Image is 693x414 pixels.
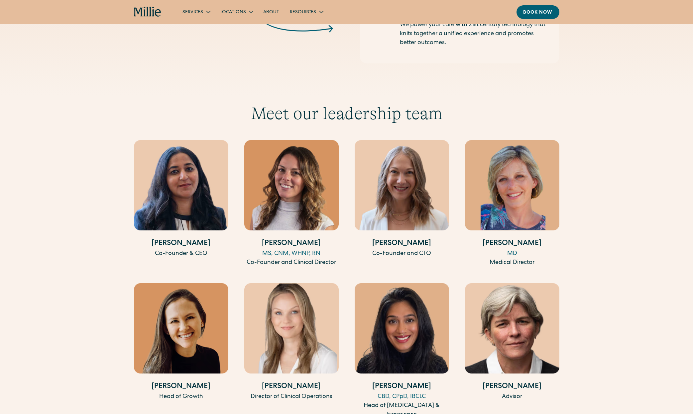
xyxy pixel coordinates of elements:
a: About [258,6,285,17]
h4: [PERSON_NAME] [244,381,339,392]
h4: [PERSON_NAME] [355,381,449,392]
h4: [PERSON_NAME] [355,238,449,249]
div: Resources [285,6,328,17]
h4: [PERSON_NAME] [465,238,559,249]
div: Co-Founder and Clinical Director [244,258,339,267]
div: Advisor [465,392,559,401]
h4: [PERSON_NAME] [465,381,559,392]
div: CBD, CPpD, IBCLC [355,392,449,401]
div: Co-Founder and CTO [355,249,449,258]
div: Book now [523,9,553,16]
div: Resources [290,9,316,16]
h4: [PERSON_NAME] [244,238,339,249]
h4: [PERSON_NAME] [134,238,228,249]
div: Locations [215,6,258,17]
div: MS, CNM, WHNP, RN [244,249,339,258]
div: Head of Growth [134,392,228,401]
div: Locations [220,9,246,16]
div: Services [177,6,215,17]
div: Medical Director [465,258,559,267]
h4: [PERSON_NAME] [134,381,228,392]
h3: Meet our leadership team [134,103,559,124]
div: Services [182,9,203,16]
div: Co-Founder & CEO [134,249,228,258]
p: We power your care with 21st century technology that knits together a unified experience and prom... [400,21,549,47]
div: MD [465,249,559,258]
a: home [134,7,162,17]
div: Director of Clinical Operations [244,392,339,401]
a: Book now [517,5,559,19]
